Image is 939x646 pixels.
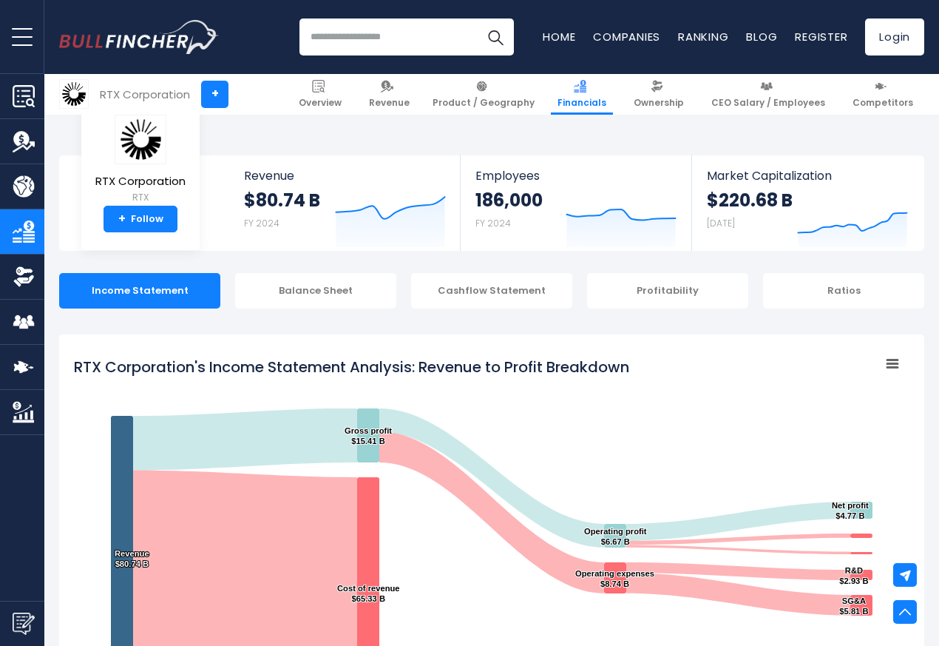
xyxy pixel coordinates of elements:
strong: $220.68 B [707,189,793,212]
a: Revenue $80.74 B FY 2024 [229,155,461,251]
span: RTX Corporation [95,175,186,188]
span: Product / Geography [433,97,535,109]
span: Ownership [634,97,684,109]
a: Competitors [846,74,920,115]
span: CEO Salary / Employees [711,97,825,109]
a: RTX Corporation RTX [95,114,186,206]
span: Competitors [852,97,913,109]
div: Cashflow Statement [411,273,572,309]
a: Employees 186,000 FY 2024 [461,155,691,251]
a: Login [865,18,924,55]
text: Gross profit $15.41 B [345,426,392,445]
span: Overview [299,97,342,109]
div: Profitability [587,273,748,309]
a: +Follow [104,206,177,232]
span: Financials [557,97,606,109]
a: Revenue [362,74,416,115]
span: Revenue [244,169,446,183]
a: Register [795,29,847,44]
a: Blog [746,29,777,44]
a: Overview [292,74,348,115]
img: RTX logo [115,115,166,164]
small: FY 2024 [244,217,279,229]
img: RTX logo [60,80,88,108]
a: + [201,81,228,108]
a: Go to homepage [59,20,218,54]
div: Ratios [763,273,924,309]
a: Financials [551,74,613,115]
text: R&D $2.93 B [839,566,868,585]
small: FY 2024 [475,217,511,229]
small: [DATE] [707,217,735,229]
a: Ownership [627,74,691,115]
span: Revenue [369,97,410,109]
text: Operating expenses $8.74 B [575,569,654,588]
div: Balance Sheet [235,273,396,309]
a: Companies [593,29,660,44]
strong: $80.74 B [244,189,320,212]
div: RTX Corporation [100,86,190,103]
strong: 186,000 [475,189,543,212]
button: Search [477,18,514,55]
a: Home [543,29,575,44]
text: Net profit $4.77 B [832,501,869,520]
strong: + [118,212,126,226]
img: Ownership [13,266,35,288]
text: Operating profit $6.67 B [584,527,647,546]
a: Product / Geography [426,74,541,115]
tspan: RTX Corporation's Income Statement Analysis: Revenue to Profit Breakdown [74,357,629,377]
img: Bullfincher logo [59,20,219,54]
a: CEO Salary / Employees [705,74,832,115]
a: Ranking [678,29,728,44]
text: SG&A $5.81 B [839,596,868,616]
span: Employees [475,169,676,183]
text: Revenue $80.74 B [115,549,149,568]
span: Market Capitalization [707,169,908,183]
small: RTX [95,191,186,204]
text: Cost of revenue $65.33 B [337,584,400,603]
a: Market Capitalization $220.68 B [DATE] [692,155,923,251]
div: Income Statement [59,273,220,309]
